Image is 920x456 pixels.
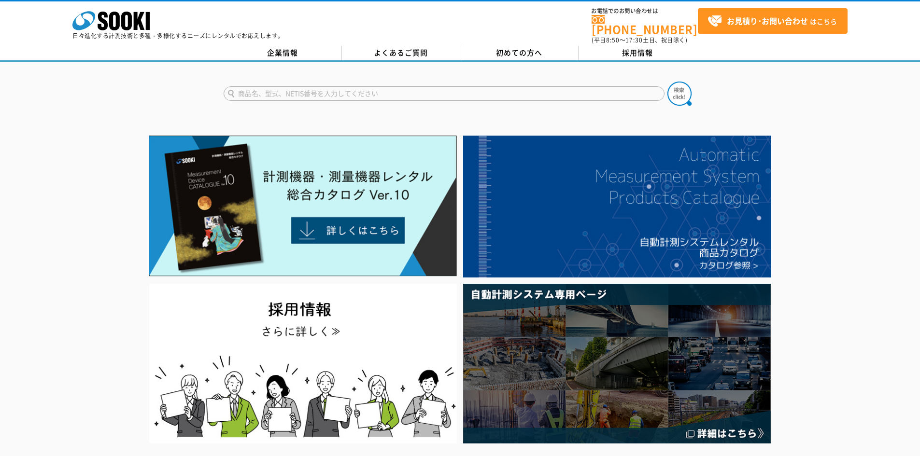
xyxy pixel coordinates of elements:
[592,8,698,14] span: お電話でのお問い合わせは
[72,33,284,39] p: 日々進化する計測技術と多種・多様化するニーズにレンタルでお応えします。
[727,15,808,27] strong: お見積り･お問い合わせ
[606,36,620,44] span: 8:50
[625,36,643,44] span: 17:30
[224,46,342,60] a: 企業情報
[708,14,837,28] span: はこちら
[224,86,665,101] input: 商品名、型式、NETIS番号を入力してください
[698,8,848,34] a: お見積り･お問い合わせはこちら
[149,136,457,276] img: Catalog Ver10
[592,36,687,44] span: (平日 ～ 土日、祝日除く)
[463,136,771,277] img: 自動計測システムカタログ
[667,82,692,106] img: btn_search.png
[460,46,579,60] a: 初めての方へ
[342,46,460,60] a: よくあるご質問
[496,47,542,58] span: 初めての方へ
[463,284,771,443] img: 自動計測システム専用ページ
[579,46,697,60] a: 採用情報
[592,15,698,35] a: [PHONE_NUMBER]
[149,284,457,443] img: SOOKI recruit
